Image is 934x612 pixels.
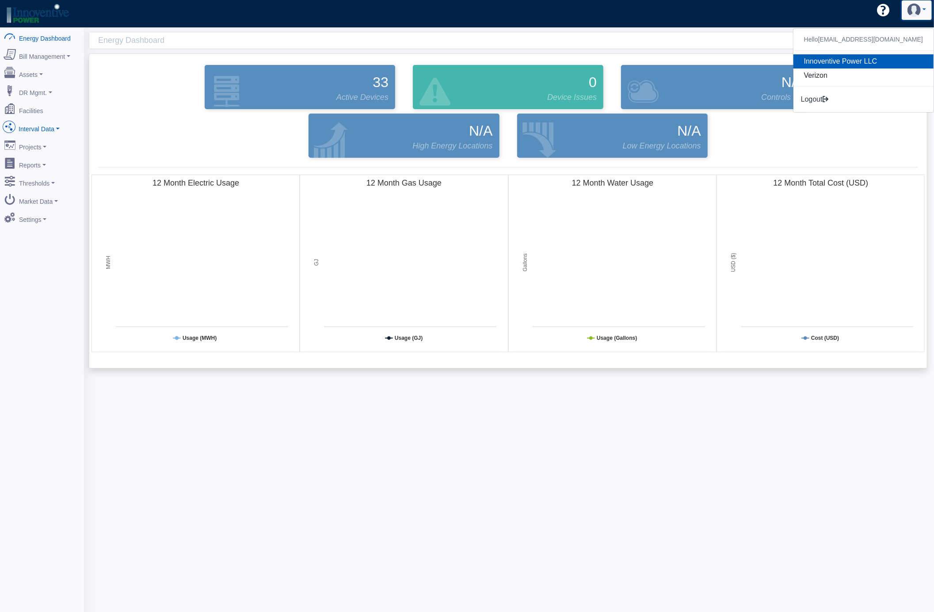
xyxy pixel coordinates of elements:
div: Devices that are actively reporting data. [196,63,404,111]
div: Energy Dashboard [98,32,927,49]
tspan: Gallons [522,254,528,272]
h6: Hello [EMAIL_ADDRESS][DOMAIN_NAME] [793,32,934,47]
tspan: Cost (USD) [811,335,839,341]
span: 33 [373,72,389,93]
tspan: 12 Month Gas Usage [366,179,442,187]
span: Active Devices [336,91,389,103]
tspan: GJ [314,259,320,266]
span: Device Issues [547,91,597,103]
span: N/A [782,72,805,93]
span: High Energy Locations [412,140,492,152]
button: Logout [793,90,837,109]
tspan: 12 Month Electric Usage [152,179,239,187]
span: Low Energy Locations [623,140,701,152]
div: Devices that are active and configured but are in an error state. [404,63,612,111]
tspan: Usage (MWH) [183,335,217,341]
span: N/A [469,120,492,141]
span: 0 [589,72,597,93]
a: Innoventive Power LLC [793,54,934,68]
tspan: Usage (Gallons) [597,335,637,341]
a: 33 Active Devices [202,65,397,109]
tspan: Usage (GJ) [395,335,423,341]
span: N/A [677,120,701,141]
span: Controls ON [761,91,805,103]
tspan: USD ($) [730,253,736,272]
tspan: 12 Month Total Cost (USD) [773,179,868,187]
a: Verizon [793,68,934,83]
tspan: MWH [105,256,111,269]
tspan: 12 Month Water Usage [572,179,653,187]
img: user-3.svg [907,4,921,17]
